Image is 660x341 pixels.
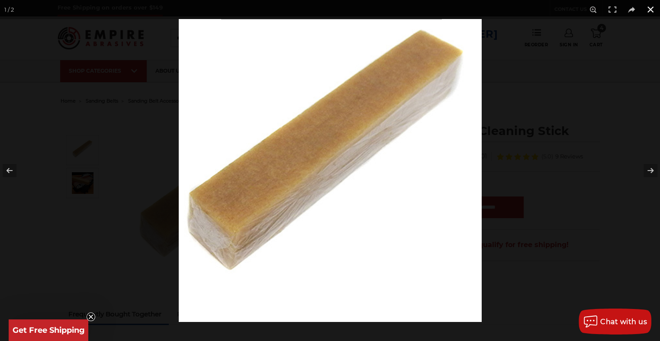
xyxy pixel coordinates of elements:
button: Close teaser [87,312,95,321]
button: Next (arrow right) [630,149,660,192]
button: Chat with us [579,309,651,335]
span: Chat with us [600,318,647,326]
img: Sanding_Belt_and_Disc_Cleaning_Stick__54919.1560185452.jpg [179,19,482,322]
span: Get Free Shipping [13,325,85,335]
div: Get Free ShippingClose teaser [9,319,88,341]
